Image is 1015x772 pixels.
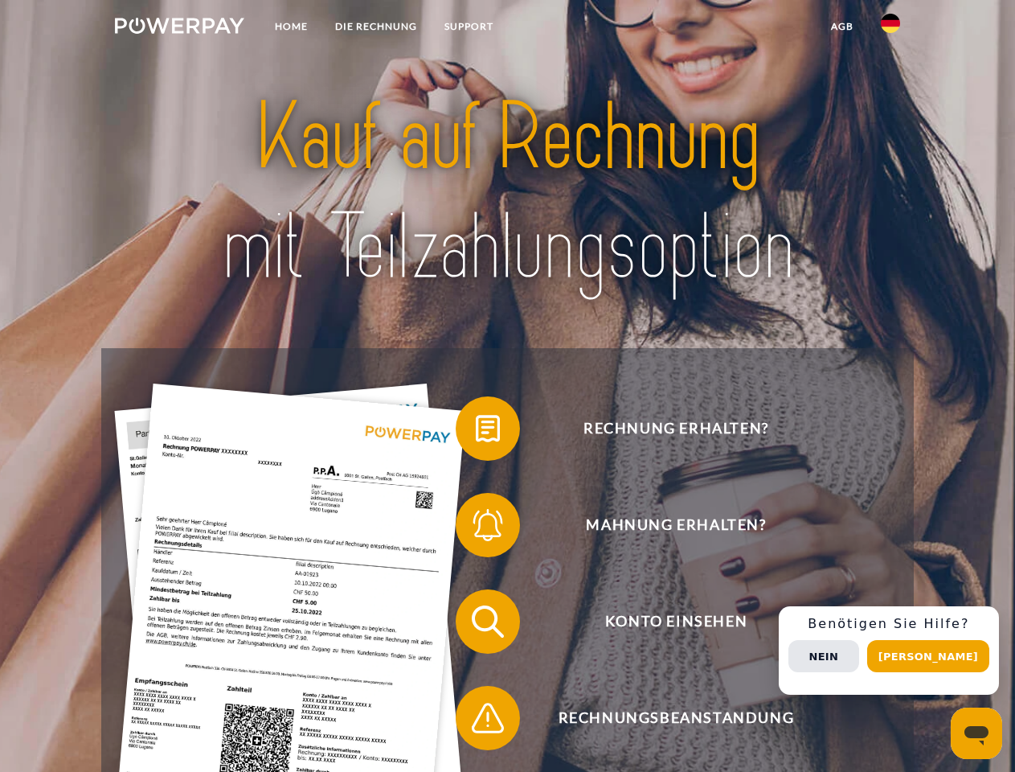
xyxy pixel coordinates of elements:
a: SUPPORT [431,12,507,41]
button: Konto einsehen [456,589,874,654]
img: logo-powerpay-white.svg [115,18,244,34]
span: Rechnungsbeanstandung [479,686,873,750]
img: qb_warning.svg [468,698,508,738]
button: [PERSON_NAME] [867,640,989,672]
button: Mahnung erhalten? [456,493,874,557]
iframe: Schaltfläche zum Öffnen des Messaging-Fensters [951,708,1002,759]
img: de [881,14,900,33]
a: Home [261,12,321,41]
button: Rechnung erhalten? [456,396,874,461]
img: qb_bill.svg [468,409,508,449]
span: Mahnung erhalten? [479,493,873,557]
img: qb_search.svg [468,602,508,642]
h3: Benötigen Sie Hilfe? [788,616,989,632]
span: Konto einsehen [479,589,873,654]
div: Schnellhilfe [779,606,999,695]
a: DIE RECHNUNG [321,12,431,41]
span: Rechnung erhalten? [479,396,873,461]
button: Rechnungsbeanstandung [456,686,874,750]
a: agb [817,12,867,41]
button: Nein [788,640,859,672]
img: title-powerpay_de.svg [153,77,862,308]
img: qb_bell.svg [468,505,508,545]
